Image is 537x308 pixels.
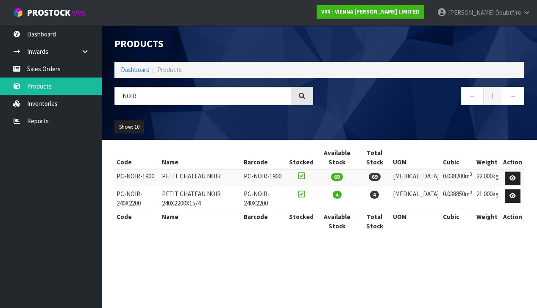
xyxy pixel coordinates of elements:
[287,146,316,169] th: Stocked
[160,146,242,169] th: Name
[13,7,23,18] img: cube-alt.png
[474,146,501,169] th: Weight
[121,66,150,74] a: Dashboard
[470,171,472,177] sup: 3
[242,187,287,210] td: PC-NOIR-240X2200
[501,210,524,233] th: Action
[114,210,160,233] th: Code
[370,191,379,199] span: 4
[242,169,287,187] td: PC-NOIR-1900
[359,146,391,169] th: Total Stock
[321,8,420,15] strong: V04 - VIENNA [PERSON_NAME] LIMITED
[331,173,343,181] span: 69
[160,187,242,210] td: PETIT CHATEAU NOIR 240X2200X15/4
[391,187,441,210] td: [MEDICAL_DATA]
[470,189,472,195] sup: 3
[114,87,291,105] input: Search products
[441,146,474,169] th: Cubic
[461,87,484,105] a: ←
[448,8,494,17] span: [PERSON_NAME]
[441,210,474,233] th: Cubic
[27,7,70,18] span: ProStock
[495,8,521,17] span: Doubtfire
[114,169,160,187] td: PC-NOIR-1900
[114,120,144,134] button: Show: 10
[359,210,391,233] th: Total Stock
[391,210,441,233] th: UOM
[114,38,313,49] h1: Products
[316,210,359,233] th: Available Stock
[114,187,160,210] td: PC-NOIR-240X2200
[242,210,287,233] th: Barcode
[474,169,501,187] td: 22.000kg
[391,146,441,169] th: UOM
[474,187,501,210] td: 21.000kg
[326,87,525,108] nav: Page navigation
[242,146,287,169] th: Barcode
[441,187,474,210] td: 0.038850m
[333,191,342,199] span: 4
[501,146,524,169] th: Action
[369,173,381,181] span: 69
[287,210,316,233] th: Stocked
[474,210,501,233] th: Weight
[157,66,182,74] span: Products
[483,87,502,105] a: 1
[114,146,160,169] th: Code
[72,9,85,17] small: WMS
[316,146,359,169] th: Available Stock
[160,169,242,187] td: PETIT CHATEAU NOIR
[160,210,242,233] th: Name
[441,169,474,187] td: 0.038200m
[391,169,441,187] td: [MEDICAL_DATA]
[502,87,524,105] a: →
